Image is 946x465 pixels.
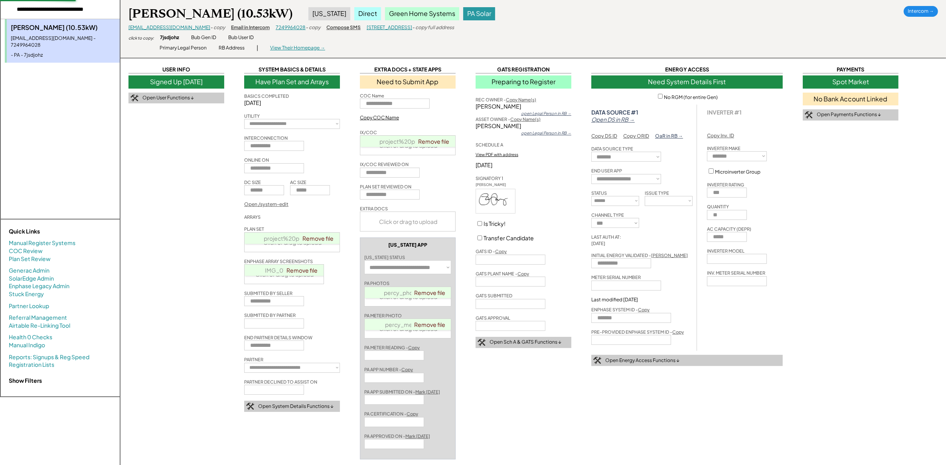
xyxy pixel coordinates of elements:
a: Partner Lookup [9,302,49,310]
div: Intercom → [904,6,938,17]
div: PA APP SUBMITTED ON - [364,389,440,395]
div: open Legal Person in RB → [521,111,571,116]
div: No Bank Account Linked [803,93,899,105]
div: Copy Inv. ID [707,133,734,139]
div: AC CAPACITY (DEPR) [707,226,751,232]
div: SUBMITTED BY PARTNER [244,312,296,318]
div: Open User Functions ↓ [142,95,194,101]
div: [EMAIL_ADDRESS][DOMAIN_NAME] - 7249964028 [11,35,116,49]
div: EXTRA DOCS [360,206,388,212]
div: GATS ID - [476,248,507,254]
div: Have Plan Set and Arrays [244,75,340,88]
div: UTILITY [244,113,260,119]
a: Stuck Energy [9,290,44,298]
div: Need System Details First [591,75,783,88]
div: ONLINE ON [244,157,269,163]
u: Copy Name(s) [506,97,536,102]
img: tool-icon.png [593,357,601,364]
div: STATUS [591,190,607,196]
div: [PERSON_NAME] [476,182,515,188]
div: PA CERTIFICATION - [364,411,418,417]
div: click to copy: [128,35,154,41]
a: percy_meter.png [385,321,432,328]
img: tool-icon.png [478,339,486,346]
div: IX/COC [360,129,377,135]
div: GATS SUBMITTED [476,293,512,299]
div: [DATE] [476,161,571,169]
div: Spot Market [803,75,899,88]
a: Health 0 Checks [9,333,52,341]
div: [PERSON_NAME] (10.53kW) [128,6,292,22]
u: Mark [DATE] [415,389,440,394]
div: PAYMENTS [803,66,899,73]
div: 7jsdjohz [160,34,179,41]
div: - copy [306,24,320,31]
div: [DATE] [244,99,340,107]
label: Microinverter Group [715,169,760,175]
div: PLAN SET REVIEWED ON [360,184,411,190]
a: Manual Indigo [9,341,45,349]
div: GATS PLANT NAME - [476,271,529,277]
div: PA APPROVED ON - [364,433,430,439]
a: Remove file [411,319,448,330]
div: DATA SOURCE TYPE [591,146,633,152]
div: Primary Legal Person [160,45,207,51]
div: Open System Details Functions ↓ [258,403,334,410]
div: Open Sch A & GATS Functions ↓ [490,339,561,346]
u: Mark [DATE] [405,433,430,439]
div: Bub User ID [228,34,254,41]
div: [US_STATE] APP [388,242,427,248]
div: RB Address [219,45,245,51]
strong: DATA SOURCE #1 [591,109,638,116]
div: Email in Intercom [231,24,270,31]
div: ENPHASE ARRAY SCREENSHOTS [244,258,313,264]
a: SolarEdge Admin [9,275,54,283]
a: Referral Management [9,314,67,322]
a: percy_photos.pdf [384,289,433,296]
div: INVERTER MAKE [707,145,741,151]
div: PA PHOTOS [364,280,389,286]
a: Remove file [411,287,448,298]
div: ASSET OWNER - [476,116,541,122]
strong: Show Filters [9,377,42,384]
div: SCHEDULE A [476,142,503,148]
div: Quick Links [9,228,89,235]
div: EXTRA DOCS + STATE APPS [360,66,456,73]
div: END PARTNER DETAILS WINDOW [244,334,312,340]
div: | [257,44,258,52]
a: Remove file [300,233,336,244]
a: Reports: Signups & Reg Speed [9,353,89,361]
a: IMG_0187.png [265,267,304,274]
div: LAST AUTH AT: [DATE] [591,234,639,246]
u: [PERSON_NAME] [651,253,688,258]
div: [US_STATE] STATUS [364,254,405,260]
a: Registration Lists [9,361,54,369]
div: Green Home Systems [385,7,459,20]
a: project%20plans.pdf [264,235,321,242]
div: COC Name [360,93,384,99]
div: PARTNER DECLINED TO ASSIST ON [244,379,317,385]
div: Compose SMS [326,24,361,31]
u: Copy [407,411,418,416]
img: tool-icon.png [246,403,254,410]
div: Signed Up [DATE] [128,75,224,88]
a: COC Review [9,247,43,255]
a: Remove file [415,136,452,147]
u: Copy [672,329,684,334]
label: Transfer Candidate [484,234,534,241]
a: Remove file [284,265,320,276]
div: Copy ORID [623,133,649,140]
u: Copy [408,345,420,350]
div: INVERTER RATING [707,182,744,188]
u: Copy [401,367,413,372]
div: CHANNEL TYPE [591,212,624,218]
div: Preparing to Register [476,75,571,88]
div: ARRAYS [244,214,261,220]
div: Last modified [DATE] [591,297,638,303]
a: Generac Admin [9,267,49,275]
div: - copy full address [412,24,454,31]
div: PARTNER [244,356,263,362]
